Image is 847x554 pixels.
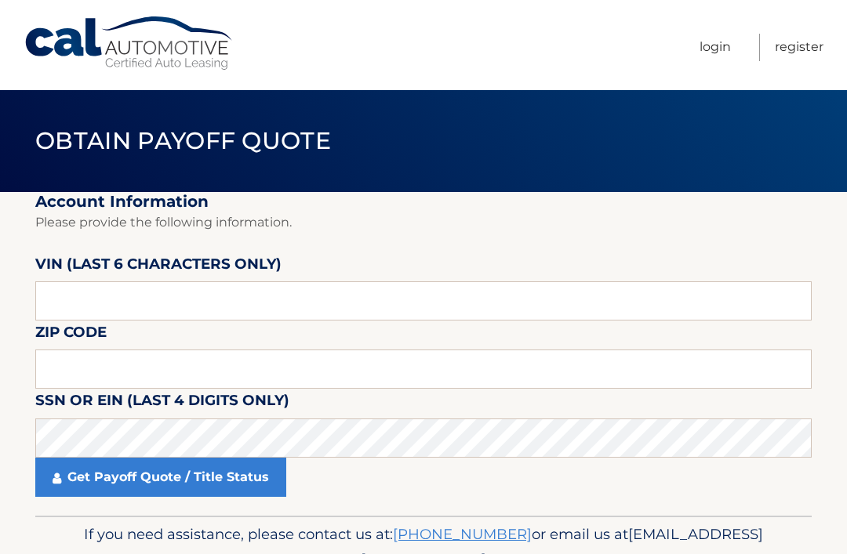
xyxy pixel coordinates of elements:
a: [PHONE_NUMBER] [393,525,532,543]
label: Zip Code [35,320,107,349]
a: Register [775,34,823,61]
span: Obtain Payoff Quote [35,126,331,155]
label: SSN or EIN (last 4 digits only) [35,389,289,418]
a: Login [700,34,731,61]
label: VIN (last 6 characters only) [35,252,282,281]
a: Get Payoff Quote / Title Status [35,458,286,497]
h2: Account Information [35,192,812,212]
p: Please provide the following information. [35,212,812,234]
a: Cal Automotive [24,16,235,71]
